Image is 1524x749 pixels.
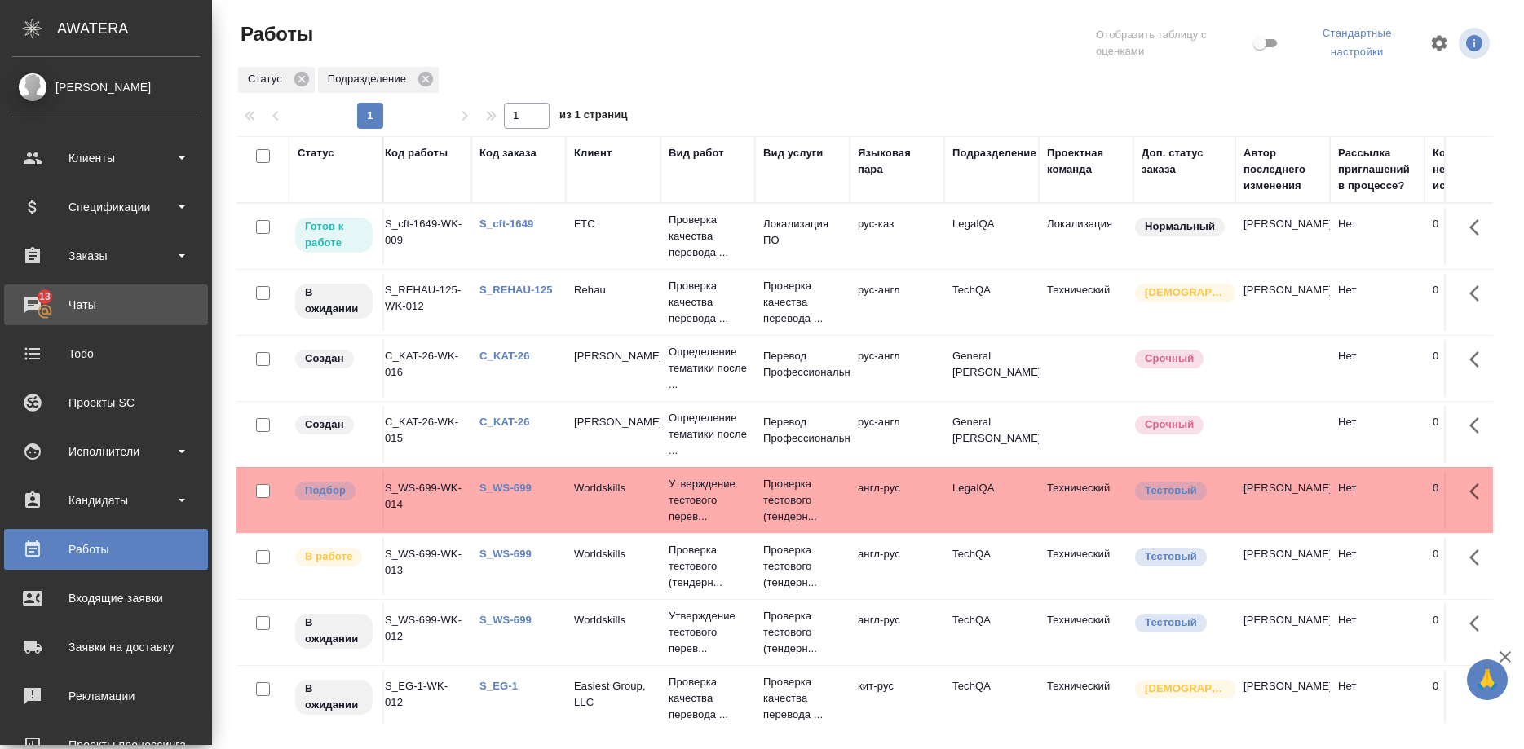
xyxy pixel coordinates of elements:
[12,341,200,366] div: Todo
[1145,482,1197,499] p: Тестовый
[29,289,60,305] span: 13
[377,406,471,463] td: C_KAT-26-WK-015
[1145,218,1215,235] p: Нормальный
[850,670,944,727] td: кит-рус
[4,529,208,570] a: Работы
[377,472,471,529] td: S_WS-699-WK-014
[574,216,652,232] p: FTC
[479,548,532,560] a: S_WS-699
[294,216,374,254] div: Исполнитель может приступить к работе
[763,278,842,327] p: Проверка качества перевода ...
[858,145,936,178] div: Языковая пара
[1460,406,1499,445] button: Здесь прячутся важные кнопки
[1473,663,1501,697] span: 🙏
[1420,24,1459,63] span: Настроить таблицу
[850,406,944,463] td: рус-англ
[850,472,944,529] td: англ-рус
[574,414,652,430] p: [PERSON_NAME]
[944,340,1039,397] td: General [PERSON_NAME]
[298,145,334,161] div: Статус
[574,612,652,628] p: Worldskills
[385,145,448,161] div: Код работы
[1235,604,1330,661] td: [PERSON_NAME]
[12,146,200,170] div: Клиенты
[1039,604,1133,661] td: Технический
[952,145,1036,161] div: Подразделение
[1145,681,1226,697] p: [DEMOGRAPHIC_DATA]
[1460,604,1499,643] button: Здесь прячутся важные кнопки
[1243,145,1322,194] div: Автор последнего изменения
[318,67,439,93] div: Подразделение
[944,472,1039,529] td: LegalQA
[669,608,747,657] p: Утверждение тестового перев...
[574,546,652,562] p: Worldskills
[479,350,530,362] a: C_KAT-26
[669,212,747,261] p: Проверка качества перевода ...
[12,586,200,610] div: Входящие заявки
[1047,145,1125,178] div: Проектная команда
[479,614,532,626] a: S_WS-699
[1330,670,1425,727] td: Нет
[479,482,532,494] a: S_WS-699
[1467,659,1508,700] button: 🙏
[850,274,944,331] td: рус-англ
[479,416,530,428] a: C_KAT-26
[1460,208,1499,247] button: Здесь прячутся важные кнопки
[574,282,652,298] p: Rehau
[1096,27,1250,59] span: Отобразить таблицу с оценками
[328,71,412,87] p: Подразделение
[763,145,824,161] div: Вид услуги
[850,604,944,661] td: англ-рус
[12,635,200,659] div: Заявки на доставку
[1330,604,1425,661] td: Нет
[669,145,724,161] div: Вид работ
[57,12,212,45] div: AWATERA
[294,480,374,502] div: Можно подбирать исполнителей
[559,105,628,129] span: из 1 страниц
[944,670,1039,727] td: TechQA
[850,538,944,595] td: англ-рус
[1460,538,1499,577] button: Здесь прячутся важные кнопки
[669,542,747,591] p: Проверка тестового (тендерн...
[1145,615,1197,631] p: Тестовый
[479,145,537,161] div: Код заказа
[944,406,1039,463] td: General [PERSON_NAME]
[294,282,374,320] div: Исполнитель назначен, приступать к работе пока рано
[294,612,374,650] div: Исполнитель назначен, приступать к работе пока рано
[1142,145,1227,178] div: Доп. статус заказа
[377,340,471,397] td: C_KAT-26-WK-016
[479,218,533,230] a: S_cft-1649
[944,208,1039,265] td: LegalQA
[4,627,208,667] a: Заявки на доставку
[305,218,363,251] p: Готов к работе
[1039,472,1133,529] td: Технический
[763,348,842,381] p: Перевод Профессиональный
[1145,549,1197,565] p: Тестовый
[574,145,612,161] div: Клиент
[377,208,471,265] td: S_cft-1649-WK-009
[1460,472,1499,511] button: Здесь прячутся важные кнопки
[236,21,313,47] span: Работы
[1145,416,1194,433] p: Срочный
[4,284,208,325] a: 13Чаты
[1235,274,1330,331] td: [PERSON_NAME]
[1460,340,1499,379] button: Здесь прячутся важные кнопки
[944,538,1039,595] td: TechQA
[1460,670,1499,709] button: Здесь прячутся важные кнопки
[574,348,652,364] p: [PERSON_NAME]
[305,350,344,367] p: Создан
[1235,670,1330,727] td: [PERSON_NAME]
[763,216,842,249] p: Локализация ПО
[12,684,200,708] div: Рекламации
[944,274,1039,331] td: TechQA
[850,208,944,265] td: рус-каз
[763,542,842,591] p: Проверка тестового (тендерн...
[12,195,200,219] div: Спецификации
[1039,538,1133,595] td: Технический
[1330,538,1425,595] td: Нет
[377,538,471,595] td: S_WS-699-WK-013
[12,439,200,464] div: Исполнители
[1145,350,1194,367] p: Срочный
[669,344,747,393] p: Определение тематики после ...
[12,488,200,513] div: Кандидаты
